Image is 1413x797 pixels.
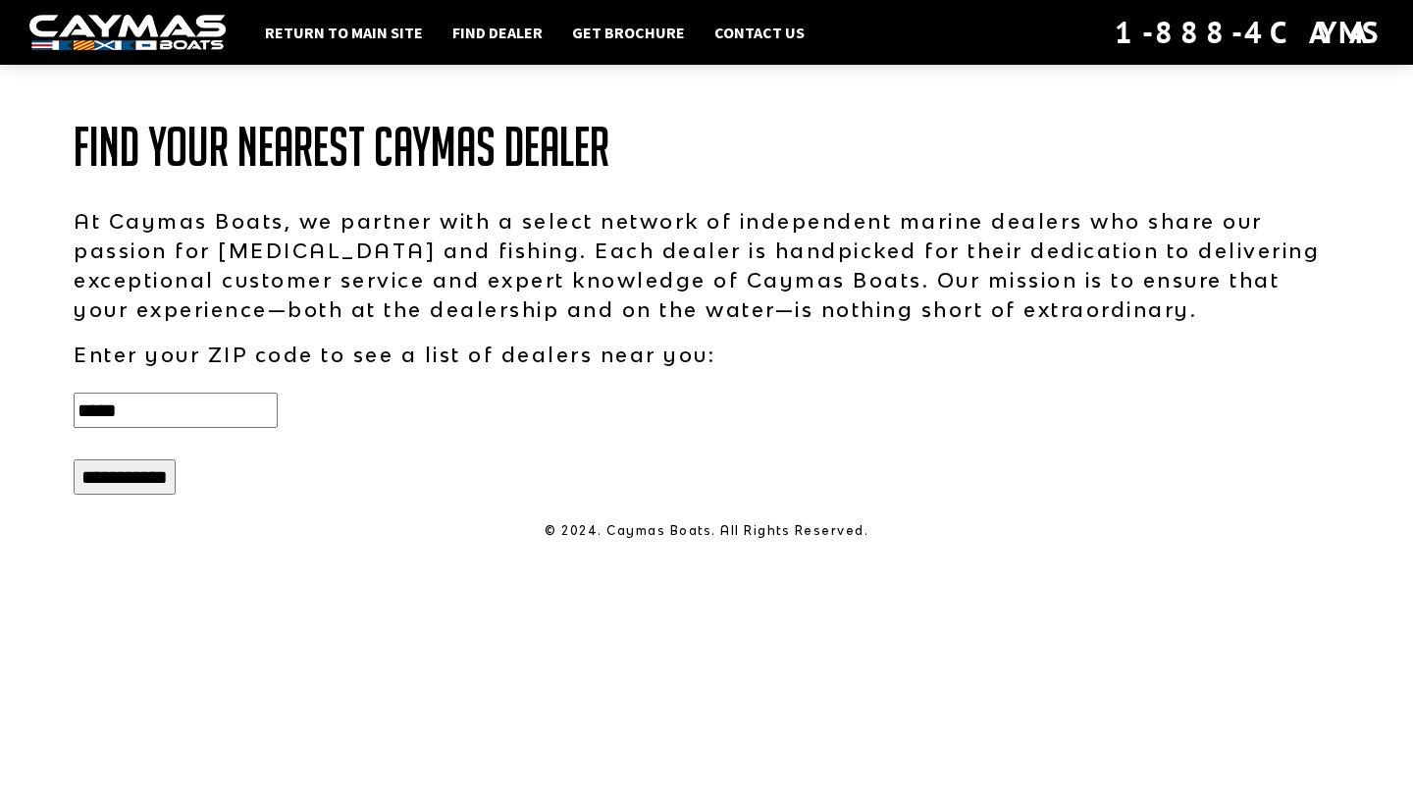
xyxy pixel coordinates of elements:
[562,20,695,45] a: Get Brochure
[1115,11,1384,54] div: 1-888-4CAYMAS
[74,340,1339,369] p: Enter your ZIP code to see a list of dealers near you:
[74,206,1339,324] p: At Caymas Boats, we partner with a select network of independent marine dealers who share our pas...
[74,522,1339,540] p: © 2024. Caymas Boats. All Rights Reserved.
[443,20,552,45] a: Find Dealer
[29,15,226,51] img: white-logo-c9c8dbefe5ff5ceceb0f0178aa75bf4bb51f6bca0971e226c86eb53dfe498488.png
[74,118,1339,177] h1: Find Your Nearest Caymas Dealer
[705,20,814,45] a: Contact Us
[255,20,433,45] a: Return to main site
